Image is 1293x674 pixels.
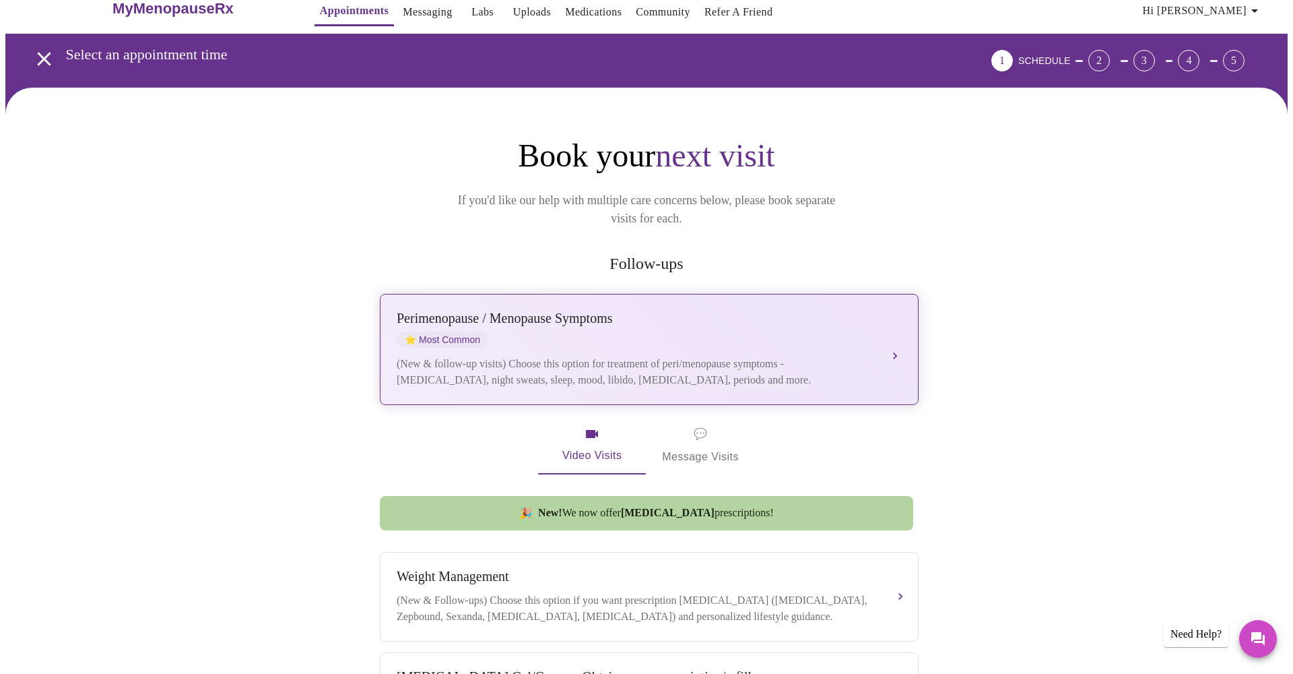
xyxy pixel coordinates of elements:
h1: Book your [377,136,916,175]
span: message [694,425,707,443]
a: Uploads [513,3,552,22]
div: (New & follow-up visits) Choose this option for treatment of peri/menopause symptoms - [MEDICAL_D... [397,356,875,388]
span: Message Visits [662,425,739,466]
span: Hi [PERSON_NAME] [1143,1,1263,20]
a: Refer a Friend [704,3,773,22]
span: new [519,507,533,520]
span: next visit [655,137,774,173]
div: 5 [1223,50,1245,71]
p: If you'd like our help with multiple care concerns below, please book separate visits for each. [439,191,854,228]
a: Appointments [320,1,389,20]
strong: New! [538,507,562,518]
button: Perimenopause / Menopause SymptomsstarMost Common(New & follow-up visits) Choose this option for ... [380,294,919,405]
h3: Select an appointment time [66,46,917,63]
span: We now offer prescriptions! [538,507,774,519]
button: Weight Management(New & Follow-ups) Choose this option if you want prescription [MEDICAL_DATA] ([... [380,552,919,642]
div: 3 [1133,50,1155,71]
h2: Follow-ups [377,255,916,273]
div: 1 [991,50,1013,71]
button: Messages [1239,620,1277,658]
a: Messaging [403,3,452,22]
span: star [405,334,416,345]
a: Community [636,3,690,22]
div: (New & Follow-ups) Choose this option if you want prescription [MEDICAL_DATA] ([MEDICAL_DATA], Ze... [397,592,875,625]
span: Video Visits [554,426,630,465]
span: Most Common [397,332,488,348]
div: 2 [1088,50,1110,71]
div: 4 [1178,50,1199,71]
span: SCHEDULE [1018,55,1070,66]
button: open drawer [24,39,64,79]
div: Weight Management [397,569,875,584]
div: Perimenopause / Menopause Symptoms [397,311,875,326]
strong: [MEDICAL_DATA] [621,507,715,518]
div: Need Help? [1164,621,1228,647]
a: Labs [471,3,494,22]
a: Medications [565,3,622,22]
